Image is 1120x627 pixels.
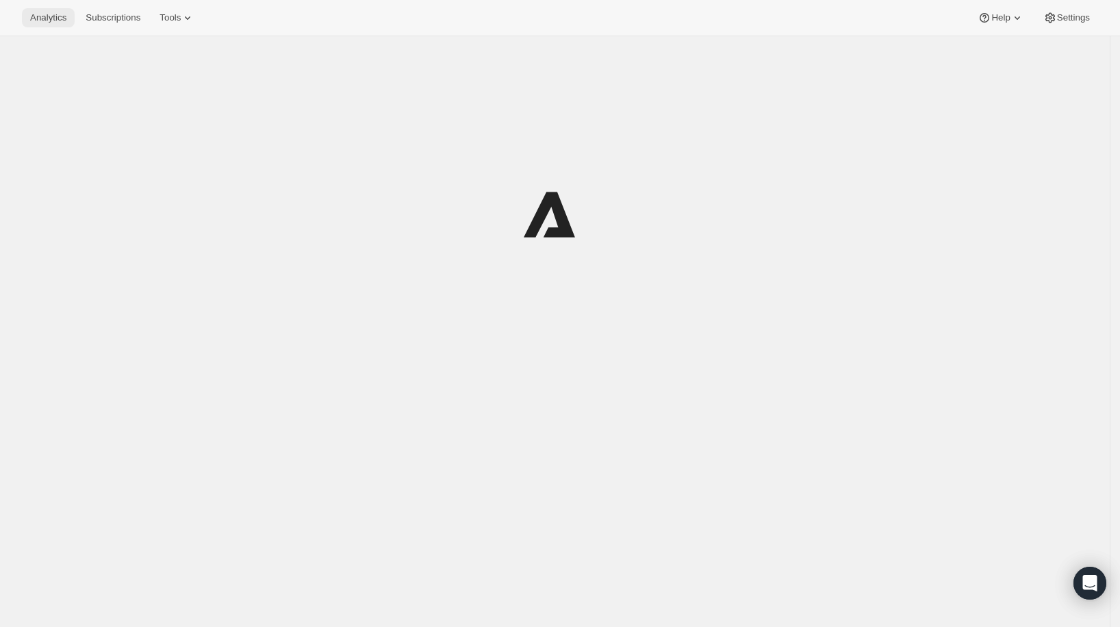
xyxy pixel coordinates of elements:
button: Subscriptions [77,8,149,27]
button: Help [969,8,1032,27]
button: Analytics [22,8,75,27]
span: Analytics [30,12,66,23]
div: Open Intercom Messenger [1073,567,1106,600]
span: Help [991,12,1010,23]
span: Subscriptions [86,12,140,23]
button: Tools [151,8,203,27]
span: Settings [1057,12,1090,23]
button: Settings [1035,8,1098,27]
span: Tools [160,12,181,23]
